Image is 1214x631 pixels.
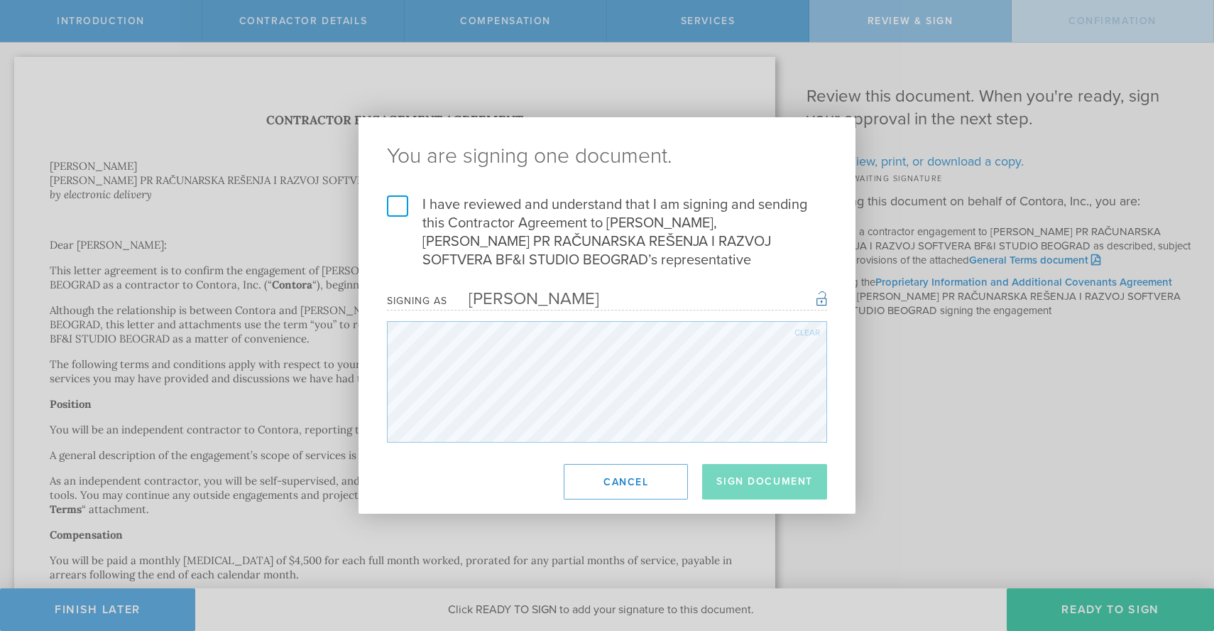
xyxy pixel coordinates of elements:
[564,464,688,500] button: Cancel
[387,195,827,269] label: I have reviewed and understand that I am signing and sending this Contractor Agreement to [PERSON...
[447,288,599,309] div: [PERSON_NAME]
[387,146,827,167] ng-pluralize: You are signing one document.
[387,295,447,307] div: Signing as
[702,464,827,500] button: Sign Document
[1143,520,1214,588] iframe: Chat Widget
